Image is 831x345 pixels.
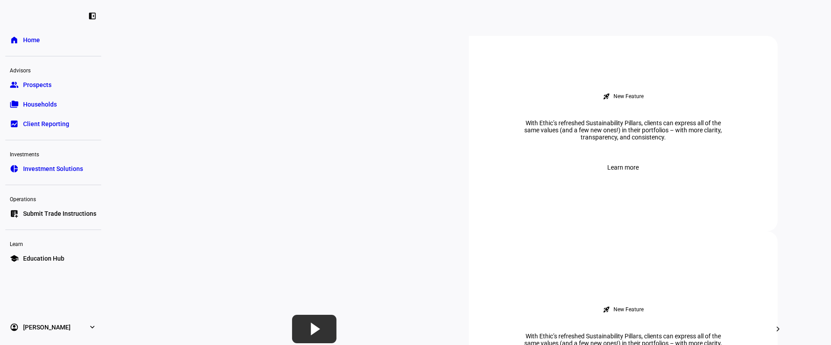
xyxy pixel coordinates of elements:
[5,192,101,205] div: Operations
[10,254,19,263] eth-mat-symbol: school
[88,323,97,332] eth-mat-symbol: expand_more
[23,254,64,263] span: Education Hub
[5,63,101,76] div: Advisors
[5,147,101,160] div: Investments
[10,209,19,218] eth-mat-symbol: list_alt_add
[5,160,101,178] a: pie_chartInvestment Solutions
[23,164,83,173] span: Investment Solutions
[10,323,19,332] eth-mat-symbol: account_circle
[23,119,69,128] span: Client Reporting
[5,115,101,133] a: bid_landscapeClient Reporting
[10,36,19,44] eth-mat-symbol: home
[512,119,734,141] div: With Ethic’s refreshed Sustainability Pillars, clients can express all of the same values (and a ...
[23,323,71,332] span: [PERSON_NAME]
[23,36,40,44] span: Home
[23,100,57,109] span: Households
[613,93,644,100] div: New Feature
[597,159,650,176] button: Learn more
[10,164,19,173] eth-mat-symbol: pie_chart
[88,12,97,20] eth-mat-symbol: left_panel_close
[5,76,101,94] a: groupProspects
[10,119,19,128] eth-mat-symbol: bid_landscape
[603,93,610,100] mat-icon: rocket_launch
[773,324,784,334] mat-icon: chevron_right
[613,306,644,313] div: New Feature
[5,237,101,250] div: Learn
[23,80,51,89] span: Prospects
[5,95,101,113] a: folder_copyHouseholds
[23,209,96,218] span: Submit Trade Instructions
[603,306,610,313] mat-icon: rocket_launch
[10,80,19,89] eth-mat-symbol: group
[5,31,101,49] a: homeHome
[608,159,639,176] span: Learn more
[10,100,19,109] eth-mat-symbol: folder_copy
